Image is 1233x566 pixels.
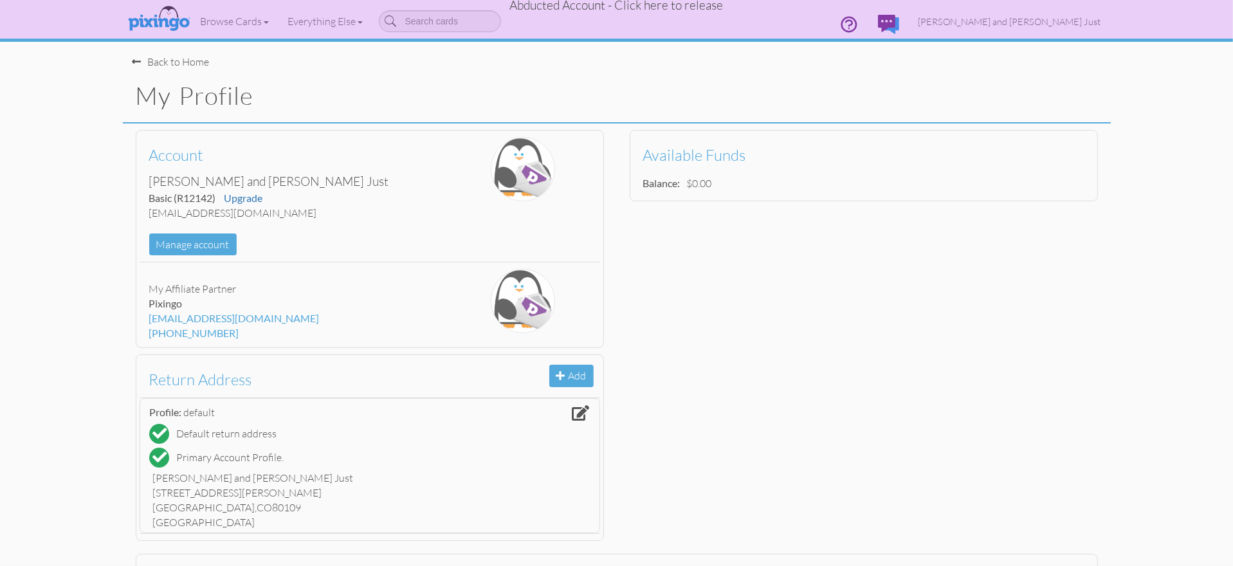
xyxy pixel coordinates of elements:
[153,500,587,515] div: [GEOGRAPHIC_DATA], 80109
[177,426,277,441] div: Default return address
[878,15,899,34] img: comments.svg
[191,5,279,37] a: Browse Cards
[150,406,182,418] span: Profile:
[153,515,587,530] div: [GEOGRAPHIC_DATA]
[174,192,216,204] span: (R12142)
[257,501,273,514] span: CO
[491,137,555,201] img: pixingo-penguin.png
[149,371,581,388] h3: Return Address
[279,5,372,37] a: Everything Else
[149,192,216,204] span: Basic
[153,486,587,500] div: [STREET_ADDRESS][PERSON_NAME]
[132,55,210,69] div: Back to Home
[184,406,215,419] span: default
[149,206,437,221] div: [EMAIL_ADDRESS][DOMAIN_NAME]
[491,269,555,333] img: pixingo-penguin.png
[684,173,715,194] td: $0.00
[149,297,437,311] div: Pixingo
[224,192,263,204] a: Upgrade
[153,471,587,486] div: [PERSON_NAME] and [PERSON_NAME] Just
[149,233,237,256] button: Manage account
[918,16,1101,27] span: [PERSON_NAME] and [PERSON_NAME] Just
[149,173,437,190] div: [PERSON_NAME] and [PERSON_NAME] Just
[549,365,594,387] button: Add
[149,282,437,297] div: My Affiliate Partner
[125,3,193,35] img: pixingo logo
[149,311,437,326] div: [EMAIL_ADDRESS][DOMAIN_NAME]
[136,82,1111,109] h1: My Profile
[177,450,284,465] div: Primary Account Profile.
[132,42,1101,69] nav-back: Home
[643,177,680,189] strong: Balance:
[379,10,501,32] input: Search cards
[149,326,437,341] div: [PHONE_NUMBER]
[643,147,1075,163] h3: Available Funds
[149,147,427,163] h3: Account
[909,5,1111,38] a: [PERSON_NAME] and [PERSON_NAME] Just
